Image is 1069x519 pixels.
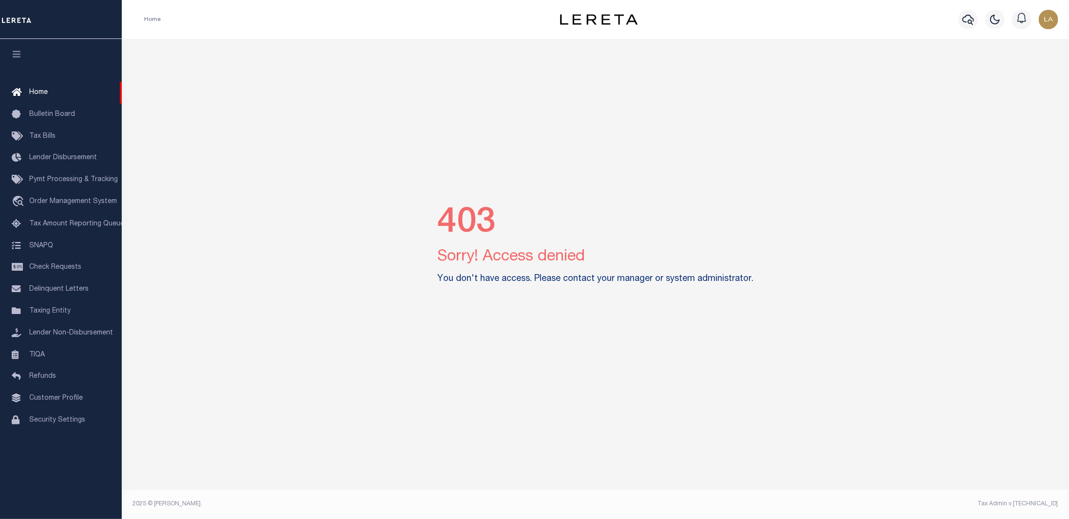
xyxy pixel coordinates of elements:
span: Lender Non-Disbursement [29,330,113,336]
span: Refunds [29,373,56,380]
span: Check Requests [29,264,81,271]
span: Order Management System [29,198,117,205]
h2: 403 [437,204,753,245]
span: Bulletin Board [29,111,75,118]
span: Security Settings [29,417,85,424]
span: Taxing Entity [29,308,71,315]
span: Pymt Processing & Tracking [29,176,118,183]
i: travel_explore [12,196,27,208]
div: 2025 © [PERSON_NAME]. [126,500,596,508]
label: You don't have access. Please contact your manager or system administrator. [437,273,753,286]
span: SNAPQ [29,242,53,249]
span: Delinquent Letters [29,286,89,293]
img: svg+xml;base64,PHN2ZyB4bWxucz0iaHR0cDovL3d3dy53My5vcmcvMjAwMC9zdmciIHBvaW50ZXItZXZlbnRzPSJub25lIi... [1039,10,1058,29]
img: logo-dark.svg [560,14,638,25]
span: Home [29,89,48,96]
span: Tax Bills [29,133,56,140]
span: Lender Disbursement [29,154,97,161]
li: Home [144,15,161,24]
span: TIQA [29,351,45,358]
span: Tax Amount Reporting Queue [29,221,124,227]
span: Customer Profile [29,395,83,402]
p: Sorry! Access denied [437,245,753,269]
div: Tax Admin v.[TECHNICAL_ID] [603,500,1058,508]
